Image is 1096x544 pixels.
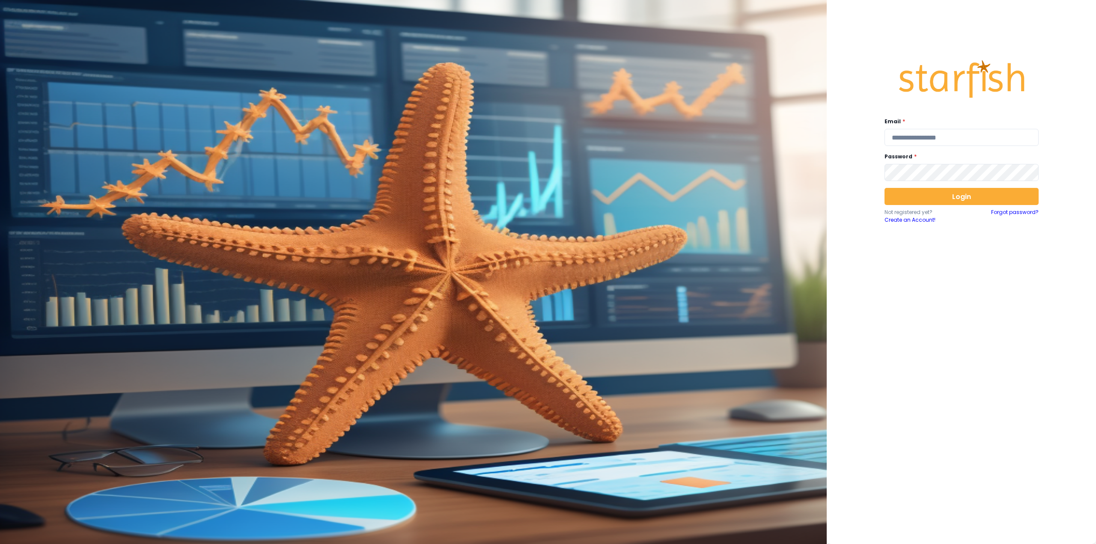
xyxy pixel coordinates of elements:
[885,216,962,224] a: Create an Account!
[885,188,1039,205] button: Login
[897,52,1026,106] img: Logo.42cb71d561138c82c4ab.png
[885,208,962,216] p: Not registered yet?
[991,208,1039,224] a: Forgot password?
[885,118,1033,125] label: Email
[885,153,1033,161] label: Password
